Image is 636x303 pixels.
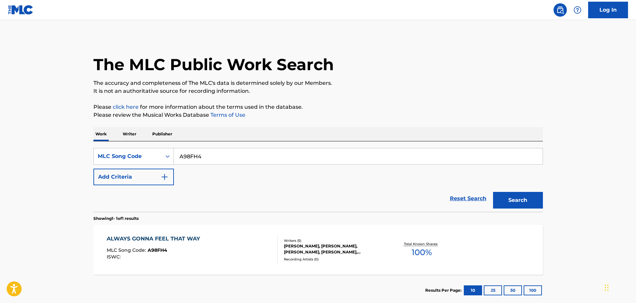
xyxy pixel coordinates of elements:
div: Writers ( 5 ) [284,238,384,243]
a: Public Search [554,3,567,17]
div: ALWAYS GONNA FEEL THAT WAY [107,235,203,243]
p: Please for more information about the terms used in the database. [93,103,543,111]
p: Results Per Page: [425,287,463,293]
button: Add Criteria [93,169,174,185]
a: ALWAYS GONNA FEEL THAT WAYMLC Song Code:A98FH4ISWC:Writers (5)[PERSON_NAME], [PERSON_NAME], [PERS... [93,225,543,275]
div: Recording Artists ( 0 ) [284,257,384,262]
iframe: Chat Widget [603,271,636,303]
p: Work [93,127,109,141]
a: Log In [588,2,628,18]
p: Please review the Musical Works Database [93,111,543,119]
div: Drag [605,278,609,298]
span: ISWC : [107,254,122,260]
a: Reset Search [446,191,490,206]
a: click here [113,104,139,110]
p: Publisher [150,127,174,141]
span: 100 % [412,246,432,258]
img: 9d2ae6d4665cec9f34b9.svg [161,173,169,181]
button: 25 [484,285,502,295]
form: Search Form [93,148,543,212]
button: 50 [504,285,522,295]
div: [PERSON_NAME], [PERSON_NAME], [PERSON_NAME], [PERSON_NAME], [PERSON_NAME] [284,243,384,255]
p: Writer [121,127,138,141]
button: Search [493,192,543,209]
img: MLC Logo [8,5,34,15]
div: MLC Song Code [98,152,158,160]
p: Showing 1 - 1 of 1 results [93,216,139,222]
h1: The MLC Public Work Search [93,55,334,75]
span: A98FH4 [148,247,167,253]
a: Terms of Use [209,112,245,118]
button: 10 [464,285,482,295]
button: 100 [524,285,542,295]
p: Total Known Shares: [404,241,440,246]
p: It is not an authoritative source for recording information. [93,87,543,95]
img: search [556,6,564,14]
div: Help [571,3,584,17]
p: The accuracy and completeness of The MLC's data is determined solely by our Members. [93,79,543,87]
img: help [573,6,581,14]
span: MLC Song Code : [107,247,148,253]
